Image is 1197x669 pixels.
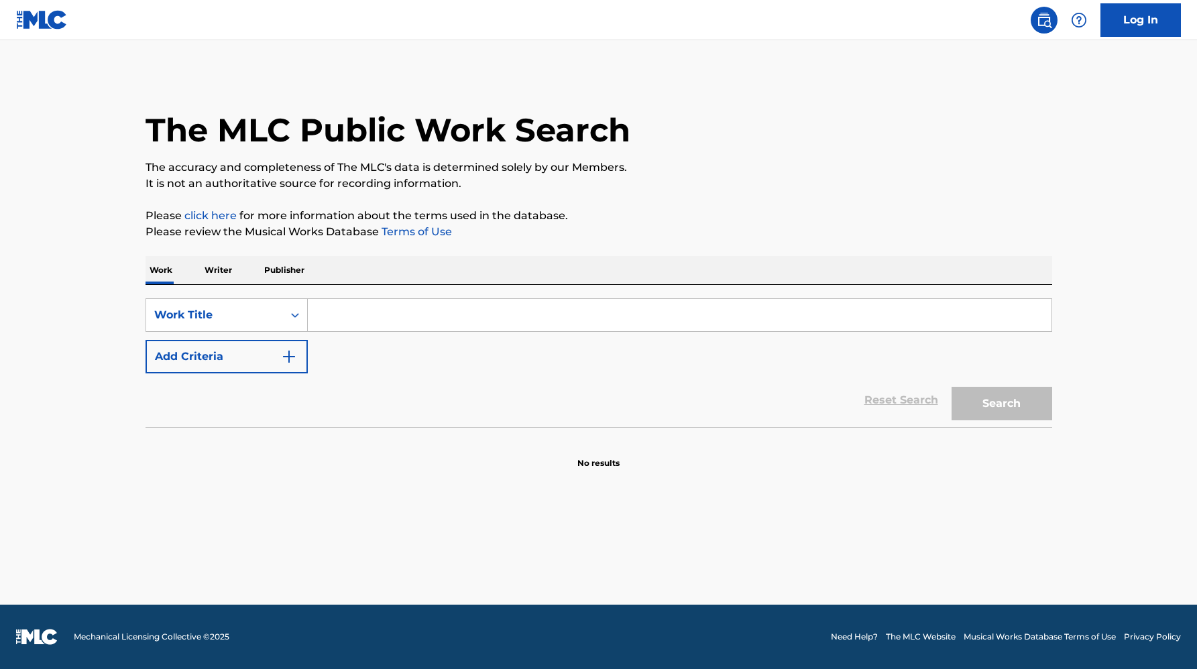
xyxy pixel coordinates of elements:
[146,224,1052,240] p: Please review the Musical Works Database
[146,176,1052,192] p: It is not an authoritative source for recording information.
[16,629,58,645] img: logo
[1066,7,1092,34] div: Help
[74,631,229,643] span: Mechanical Licensing Collective © 2025
[886,631,956,643] a: The MLC Website
[146,110,630,150] h1: The MLC Public Work Search
[16,10,68,29] img: MLC Logo
[577,441,620,469] p: No results
[831,631,878,643] a: Need Help?
[1124,631,1181,643] a: Privacy Policy
[964,631,1116,643] a: Musical Works Database Terms of Use
[281,349,297,365] img: 9d2ae6d4665cec9f34b9.svg
[1036,12,1052,28] img: search
[184,209,237,222] a: click here
[146,160,1052,176] p: The accuracy and completeness of The MLC's data is determined solely by our Members.
[146,208,1052,224] p: Please for more information about the terms used in the database.
[1130,605,1197,669] iframe: Chat Widget
[146,256,176,284] p: Work
[154,307,275,323] div: Work Title
[379,225,452,238] a: Terms of Use
[146,340,308,373] button: Add Criteria
[1031,7,1058,34] a: Public Search
[201,256,236,284] p: Writer
[1100,3,1181,37] a: Log In
[1071,12,1087,28] img: help
[146,298,1052,427] form: Search Form
[260,256,308,284] p: Publisher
